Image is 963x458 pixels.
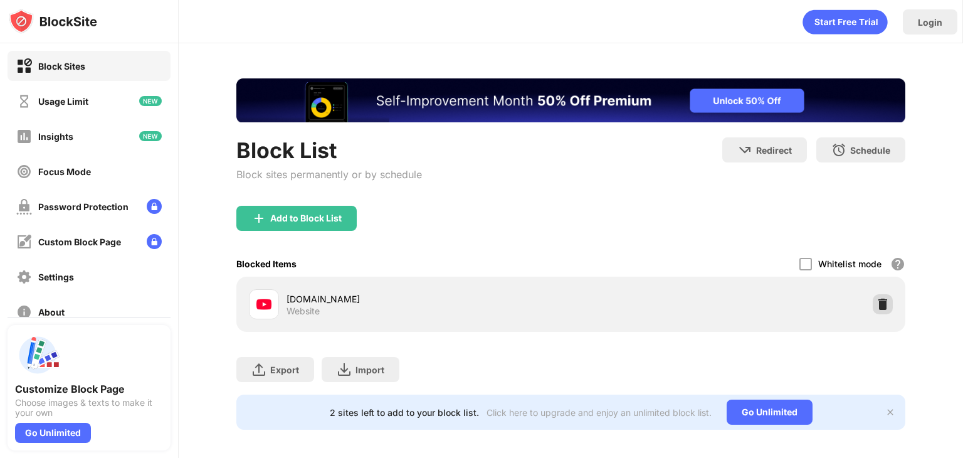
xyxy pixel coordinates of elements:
div: animation [802,9,888,35]
div: Go Unlimited [727,400,813,425]
img: favicons [256,297,271,312]
div: Export [270,365,299,375]
div: Insights [38,131,73,142]
img: password-protection-off.svg [16,199,32,215]
div: About [38,307,65,317]
div: Go Unlimited [15,423,91,443]
img: lock-menu.svg [147,234,162,249]
div: Whitelist mode [818,258,881,269]
div: Block Sites [38,61,85,72]
img: settings-off.svg [16,269,32,285]
div: Block List [236,137,422,163]
div: Add to Block List [270,213,342,223]
div: Settings [38,272,74,282]
img: new-icon.svg [139,96,162,106]
img: lock-menu.svg [147,199,162,214]
div: Schedule [850,145,890,156]
img: new-icon.svg [139,131,162,141]
div: Custom Block Page [38,237,121,247]
img: about-off.svg [16,304,32,320]
div: Customize Block Page [15,383,163,395]
img: focus-off.svg [16,164,32,179]
img: push-custom-page.svg [15,333,60,378]
div: Website [287,306,320,317]
img: block-on.svg [16,58,32,74]
div: Redirect [756,145,792,156]
img: customize-block-page-off.svg [16,234,32,250]
div: Login [918,17,942,28]
img: time-usage-off.svg [16,93,32,109]
div: Blocked Items [236,258,297,269]
div: Password Protection [38,201,129,212]
div: 2 sites left to add to your block list. [330,407,479,418]
iframe: Banner [236,78,905,122]
div: Import [355,365,384,375]
div: Choose images & texts to make it your own [15,398,163,418]
div: Block sites permanently or by schedule [236,168,422,181]
div: Click here to upgrade and enjoy an unlimited block list. [487,407,712,418]
img: logo-blocksite.svg [9,9,97,34]
img: x-button.svg [885,407,895,417]
img: insights-off.svg [16,129,32,144]
div: [DOMAIN_NAME] [287,292,571,306]
div: Usage Limit [38,96,88,107]
div: Focus Mode [38,166,91,177]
